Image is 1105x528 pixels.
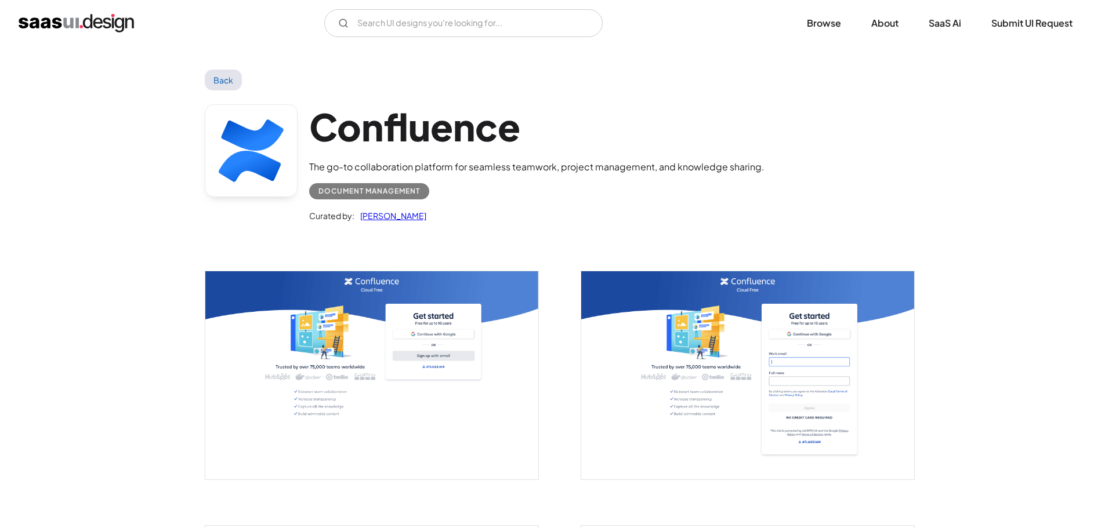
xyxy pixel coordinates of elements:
a: open lightbox [205,271,538,479]
div: The go-to collaboration platform for seamless teamwork, project management, and knowledge sharing. [309,160,765,174]
a: About [857,10,912,36]
a: Browse [793,10,855,36]
a: home [19,14,134,32]
a: open lightbox [581,271,914,479]
a: Submit UI Request [977,10,1086,36]
a: SaaS Ai [915,10,975,36]
input: Search UI designs you're looking for... [324,9,603,37]
form: Email Form [324,9,603,37]
h1: Confluence [309,104,765,149]
div: Curated by: [309,209,354,223]
a: Back [205,70,242,90]
img: 64181e721461c678055f2b04_Confluence%20Login%20Screen.png [205,271,538,479]
img: 64181e774370bbeb1b915f20_Confluence%20Signup%20Screen.png [581,271,914,479]
a: [PERSON_NAME] [354,209,426,223]
div: Document Management [318,184,420,198]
